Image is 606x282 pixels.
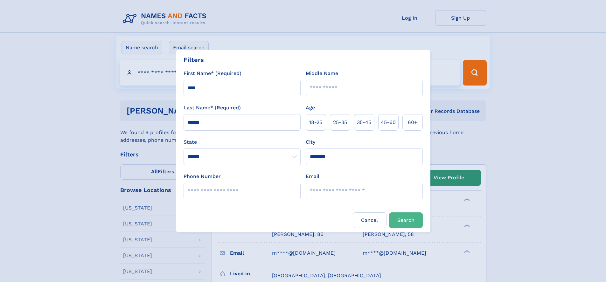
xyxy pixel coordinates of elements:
[306,70,338,77] label: Middle Name
[184,173,221,180] label: Phone Number
[184,70,241,77] label: First Name* (Required)
[333,119,347,126] span: 25‑35
[184,138,301,146] label: State
[184,55,204,65] div: Filters
[306,104,315,112] label: Age
[353,212,387,228] label: Cancel
[389,212,423,228] button: Search
[408,119,417,126] span: 60+
[309,119,322,126] span: 18‑25
[184,104,241,112] label: Last Name* (Required)
[306,173,319,180] label: Email
[306,138,315,146] label: City
[357,119,371,126] span: 35‑45
[381,119,396,126] span: 45‑60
